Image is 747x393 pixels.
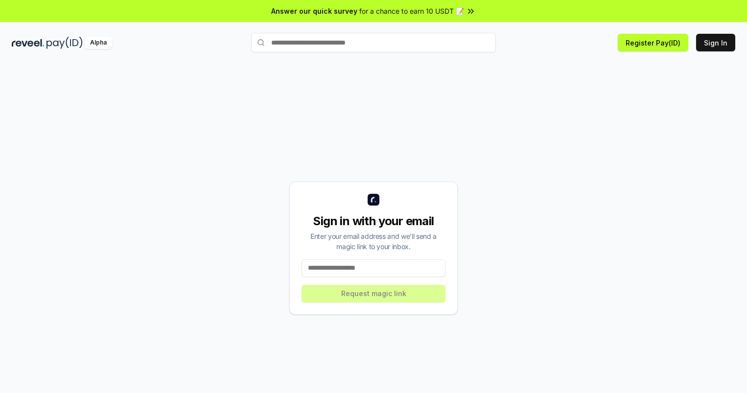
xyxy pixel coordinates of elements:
div: Enter your email address and we’ll send a magic link to your inbox. [302,231,445,252]
div: Alpha [85,37,112,49]
img: pay_id [47,37,83,49]
span: for a chance to earn 10 USDT 📝 [359,6,464,16]
span: Answer our quick survey [271,6,357,16]
img: logo_small [368,194,379,206]
div: Sign in with your email [302,213,445,229]
img: reveel_dark [12,37,45,49]
button: Register Pay(ID) [618,34,688,51]
button: Sign In [696,34,735,51]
